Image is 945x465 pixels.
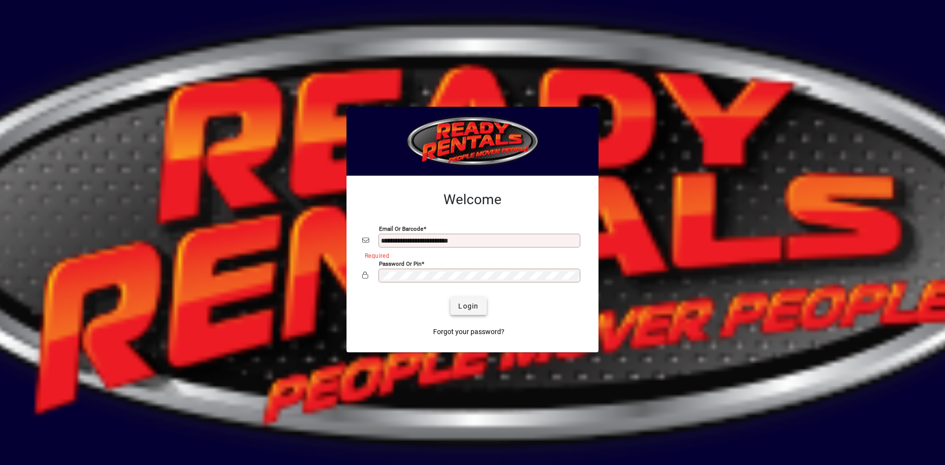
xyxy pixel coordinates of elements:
mat-label: Email or Barcode [379,225,423,232]
h2: Welcome [362,191,583,208]
a: Forgot your password? [429,323,508,341]
button: Login [450,297,486,315]
mat-label: Password or Pin [379,260,421,267]
mat-error: Required [365,250,575,260]
span: Login [458,301,478,311]
span: Forgot your password? [433,327,504,337]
